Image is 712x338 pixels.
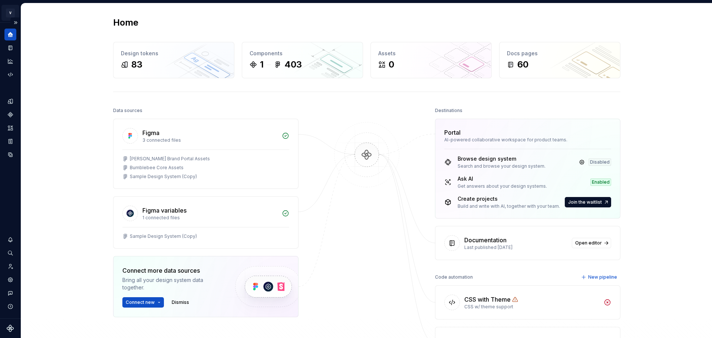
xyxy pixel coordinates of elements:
span: New pipeline [588,274,617,280]
div: Sample Design System (Copy) [130,233,197,239]
div: Get answers about your design systems. [458,183,547,189]
button: Join the waitlist [565,197,611,207]
span: Connect new [126,299,155,305]
a: Code automation [4,69,16,81]
div: AI-powered collaborative workspace for product teams. [444,137,611,143]
h2: Home [113,17,138,29]
a: Design tokens83 [113,42,234,78]
a: Components [4,109,16,121]
div: Browse design system [458,155,545,163]
button: New pipeline [579,272,620,282]
div: CSS with Theme [464,295,511,304]
div: Sample Design System (Copy) [130,174,197,180]
div: 3 connected files [142,137,277,143]
div: 403 [284,59,302,70]
button: Contact support [4,287,16,299]
a: Figma3 connected files[PERSON_NAME] Brand Portal AssetsBumblebee Core AssetsSample Design System ... [113,119,299,189]
div: Last published [DATE] [464,245,567,250]
div: 60 [517,59,528,70]
div: Documentation [464,236,507,245]
a: Storybook stories [4,135,16,147]
div: Docs pages [507,50,613,57]
a: Assets0 [370,42,492,78]
div: Assets [378,50,484,57]
div: Enabled [590,178,611,186]
span: Open editor [575,240,602,246]
div: Figma [142,128,159,137]
div: 1 [260,59,264,70]
a: Figma variables1 connected filesSample Design System (Copy) [113,196,299,249]
button: Search ⌘K [4,247,16,259]
div: Bumblebee Core Assets [130,165,184,171]
div: Components [250,50,355,57]
a: Data sources [4,149,16,161]
a: Docs pages60 [499,42,620,78]
span: Join the waitlist [568,199,602,205]
svg: Supernova Logo [7,325,14,332]
div: 1 connected files [142,215,277,221]
div: Data sources [113,105,142,116]
div: [PERSON_NAME] Brand Portal Assets [130,156,210,162]
a: Invite team [4,260,16,272]
button: Notifications [4,234,16,246]
div: 0 [389,59,394,70]
div: Bring all your design system data together. [122,276,222,291]
button: V [1,5,19,21]
a: Open editor [572,238,611,248]
span: Dismiss [172,299,189,305]
div: Search and browse your design system. [458,163,545,169]
a: Analytics [4,55,16,67]
a: Documentation [4,42,16,54]
div: Design tokens [121,50,227,57]
div: V [6,9,15,17]
div: Figma variables [142,206,187,215]
button: Expand sidebar [10,17,21,28]
div: Disabled [589,158,611,166]
div: CSS w/ theme support [464,304,599,310]
div: Destinations [435,105,462,116]
div: Connect more data sources [122,266,222,275]
div: Create projects [458,195,560,203]
div: 83 [131,59,142,70]
a: Home [4,29,16,40]
button: Dismiss [168,297,192,308]
button: Connect new [122,297,164,308]
div: Build and write with AI, together with your team. [458,203,560,209]
a: Components1403 [242,42,363,78]
div: Code automation [435,272,473,282]
div: Portal [444,128,461,137]
a: Design tokens [4,95,16,107]
a: Assets [4,122,16,134]
a: Settings [4,274,16,286]
div: Ask AI [458,175,547,183]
